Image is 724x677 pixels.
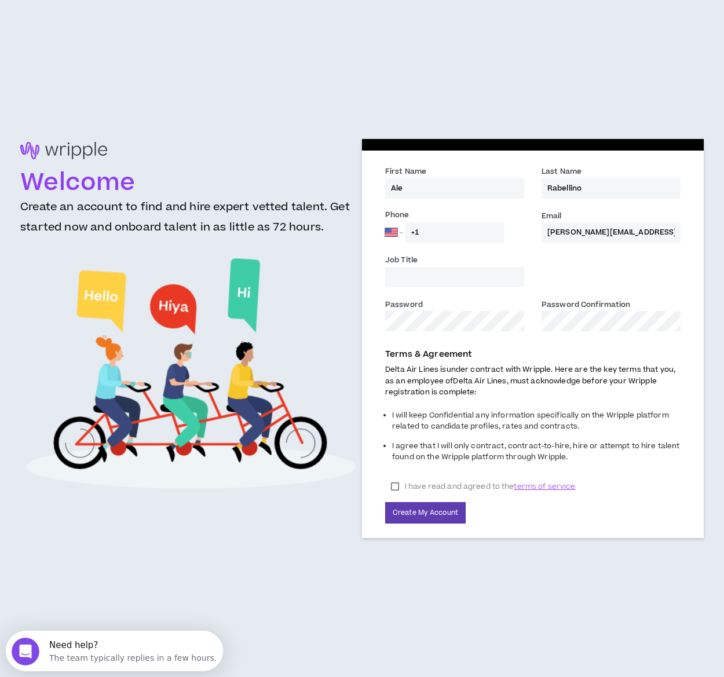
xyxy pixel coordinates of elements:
h3: Create an account to find and hire expert vetted talent. Get started now and onboard talent in as... [20,197,362,247]
li: I will keep Confidential any information specifically on the Wripple platform related to candidat... [392,407,681,438]
div: Open Intercom Messenger [5,5,222,36]
iframe: Intercom live chat discovery launcher [6,631,223,671]
li: I agree that I will only contract, contract-to-hire, hire or attempt to hire talent found on the ... [392,438,681,469]
span: terms of service [514,481,575,492]
p: Delta Air Lines is under contract with Wripple. Here are the key terms that you, as an employee o... [385,364,681,398]
iframe: Intercom live chat [12,638,39,665]
label: Phone [385,210,524,222]
label: Password [385,299,423,312]
button: Create My Account [385,502,466,524]
p: Terms & Agreement [385,348,681,361]
div: The team typically replies in a few hours. [43,19,211,31]
label: Last Name [542,166,582,179]
div: Need help? [43,10,211,19]
label: Email [542,211,562,224]
label: Job Title [385,255,418,268]
img: logo-brand.png [20,142,107,166]
h1: Welcome [20,169,362,197]
label: First Name [385,166,426,179]
img: Welcome to Wripple [25,247,357,502]
label: I have read and agreed to the [385,478,581,495]
label: Password Confirmation [542,299,631,312]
